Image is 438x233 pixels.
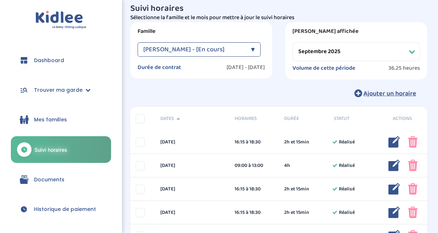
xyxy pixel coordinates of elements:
[11,77,111,103] a: Trouver ma garde
[130,13,427,22] p: Sélectionne la famille et le mois pour mettre à jour le suivi horaires
[388,183,400,195] img: modifier_bleu.png
[35,11,87,29] img: logo.svg
[408,183,418,195] img: poubelle_rose.png
[11,136,111,163] a: Suivi horaires
[155,115,229,122] div: Dates
[235,138,273,146] div: 16:15 à 18:30
[34,176,64,184] span: Documents
[388,207,400,218] img: modifier_bleu.png
[328,115,378,122] div: Statut
[155,138,229,146] div: [DATE]
[235,185,273,193] div: 16:15 à 18:30
[339,162,355,169] span: Réalisé
[284,138,309,146] span: 2h et 15min
[339,185,355,193] span: Réalisé
[34,57,64,64] span: Dashboard
[138,28,265,35] label: Famille
[388,65,420,72] span: 36.25 heures
[378,115,427,122] div: Actions
[251,42,255,57] div: ▼
[408,207,418,218] img: poubelle_rose.png
[284,209,309,216] span: 2h et 15min
[408,160,418,171] img: poubelle_rose.png
[344,85,427,101] button: Ajouter un horaire
[235,115,273,122] span: Horaires
[292,65,355,72] label: Volume de cette période
[388,160,400,171] img: modifier_bleu.png
[155,162,229,169] div: [DATE]
[235,162,273,169] div: 09:00 à 13:00
[11,196,111,222] a: Historique de paiement
[34,206,96,213] span: Historique de paiement
[34,146,67,154] span: Suivi horaires
[11,167,111,193] a: Documents
[339,209,355,216] span: Réalisé
[284,185,309,193] span: 2h et 15min
[130,4,427,13] h3: Suivi horaires
[408,136,418,148] img: poubelle_rose.png
[235,209,273,216] div: 16:15 à 18:30
[227,64,265,71] label: [DATE] - [DATE]
[279,115,328,122] div: Durée
[11,47,111,73] a: Dashboard
[138,64,181,71] label: Durée de contrat
[284,162,290,169] span: 4h
[34,86,83,94] span: Trouver ma garde
[388,136,400,148] img: modifier_bleu.png
[292,28,420,35] label: [PERSON_NAME] affichée
[363,89,416,99] span: Ajouter un horaire
[34,116,67,124] span: Mes familles
[143,42,224,57] span: [PERSON_NAME] - [En cours]
[155,209,229,216] div: [DATE]
[11,107,111,133] a: Mes familles
[155,185,229,193] div: [DATE]
[339,138,355,146] span: Réalisé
